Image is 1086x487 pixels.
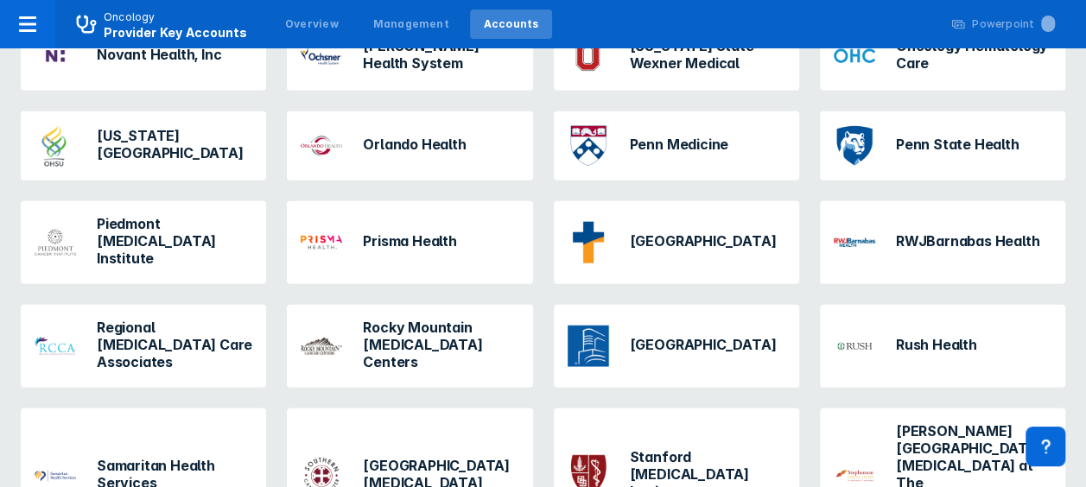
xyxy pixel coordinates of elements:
h3: [GEOGRAPHIC_DATA] [630,232,777,250]
div: Management [373,16,449,32]
a: [US_STATE] State Wexner Medical [554,22,799,91]
img: ochsner-health-system.png [301,35,342,77]
div: Powerpoint [972,16,1055,32]
h3: Rocky Mountain [MEDICAL_DATA] Centers [363,319,518,370]
img: providence-health-and-services.png [568,222,609,263]
a: Accounts [470,9,553,39]
img: regional-cancer-care-associates.png [35,326,76,367]
h3: [PERSON_NAME] Health System [363,37,518,72]
a: RWJBarnabas Health [820,201,1065,284]
img: ohio-state-university-cancer-center.png [568,37,609,76]
div: Accounts [484,16,539,32]
img: orlando-health.png [301,125,342,167]
p: Oncology [104,9,156,25]
h3: Penn State Health [896,136,1019,153]
img: prisma-health.png [301,222,342,263]
a: Penn Medicine [554,111,799,180]
img: penn-state-health.png [834,125,875,167]
img: university-of-pennsylvania.png [568,125,609,167]
a: [US_STATE][GEOGRAPHIC_DATA] [21,111,266,180]
a: Rush Health [820,305,1065,388]
h3: Penn Medicine [630,136,728,153]
a: Oncology Hematology Care [820,22,1065,91]
h3: Regional [MEDICAL_DATA] Care Associates [97,319,252,370]
h3: Novant Health, Inc [97,46,221,63]
a: Regional [MEDICAL_DATA] Care Associates [21,305,266,388]
a: Novant Health, Inc [21,22,266,91]
a: [GEOGRAPHIC_DATA] [554,305,799,388]
h3: Piedmont [MEDICAL_DATA] Institute [97,215,252,267]
div: Overview [285,16,339,32]
h3: [US_STATE] State Wexner Medical [630,37,785,72]
a: Orlando Health [287,111,532,180]
a: Piedmont [MEDICAL_DATA] Institute [21,201,266,284]
a: Penn State Health [820,111,1065,180]
a: Overview [271,9,352,39]
img: novant-health.png [35,35,76,77]
div: Contact Support [1026,427,1065,466]
h3: Orlando Health [363,136,466,153]
h3: RWJBarnabas Health [896,232,1039,250]
h3: Rush Health [896,336,977,353]
h3: Prisma Health [363,232,456,250]
img: rush-health.png [834,326,875,367]
img: rocky-mountain-cancer.png [301,326,342,367]
h3: [US_STATE][GEOGRAPHIC_DATA] [97,127,252,161]
h3: Oncology Hematology Care [896,37,1051,72]
a: [PERSON_NAME] Health System [287,22,532,91]
a: Management [359,9,463,39]
img: oregon-health-and-science-university.png [35,125,76,167]
img: piedmont-cancer-institute.png [35,222,76,263]
a: [GEOGRAPHIC_DATA] [554,201,799,284]
img: roswell-park-cancer-institute.png [568,326,609,367]
h3: [GEOGRAPHIC_DATA] [630,336,777,353]
img: oncology-hematology-care.png [834,35,875,77]
span: Provider Key Accounts [104,25,247,40]
a: Rocky Mountain [MEDICAL_DATA] Centers [287,305,532,388]
a: Prisma Health [287,201,532,284]
img: rwjbarnabas-health.png [834,222,875,263]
